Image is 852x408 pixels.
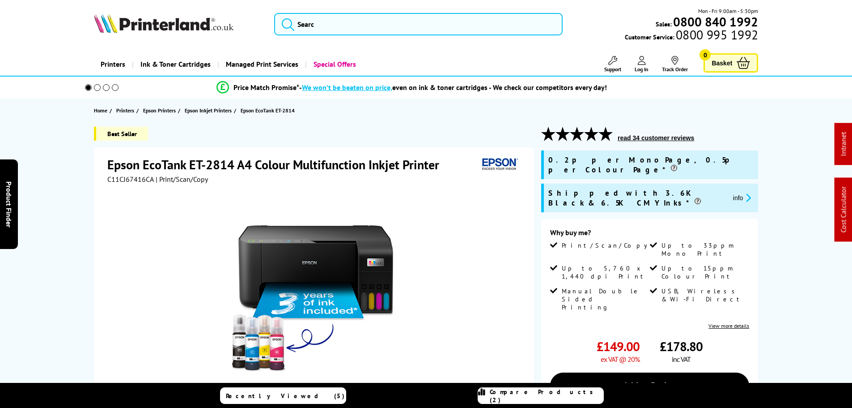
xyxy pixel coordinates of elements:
span: | Print/Scan/Copy [156,175,208,184]
span: We won’t be beaten on price, [302,83,392,92]
span: inc VAT [672,355,691,364]
span: Best Seller [94,127,148,141]
span: Epson Printers [143,106,176,115]
button: promo-description [730,193,754,203]
a: Basket 0 [704,53,758,73]
a: Home [94,106,110,115]
span: C11CJ67416CA [107,175,154,184]
a: Printerland Logo [94,13,263,35]
span: Shipped with 3.6K Black & 6.5K CMY Inks* [548,188,726,208]
div: - even on ink & toner cartridges - We check our competitors every day! [299,83,607,92]
span: Product Finder [4,181,13,227]
span: Home [94,106,107,115]
span: Printers [116,106,134,115]
span: Up to 33ppm Mono Print [661,241,747,258]
span: 0800 995 1992 [674,30,758,39]
a: Epson Printers [143,106,178,115]
a: Track Order [662,56,688,73]
span: £149.00 [597,338,640,355]
span: USB, Wireless & Wi-Fi Direct [661,287,747,303]
img: Epson [479,156,520,173]
span: £178.80 [660,338,703,355]
span: Support [604,66,621,73]
span: Ink & Toner Cartridges [140,53,211,76]
button: read 34 customer reviews [615,134,697,142]
li: modal_Promise [73,80,751,95]
a: Ink & Toner Cartridges [132,53,217,76]
b: 0800 840 1992 [673,13,758,30]
span: ex VAT @ 20% [601,355,640,364]
a: Log In [635,56,649,73]
span: Recently Viewed (5) [226,392,345,400]
a: Epson Inkjet Printers [185,106,234,115]
a: Intranet [839,132,848,156]
img: Epson EcoTank ET-2814 [228,202,403,377]
span: Basket [712,57,732,69]
h1: Epson EcoTank ET-2814 A4 Colour Multifunction Inkjet Printer [107,156,448,173]
span: Up to 15ppm Colour Print [661,264,747,280]
a: Cost Calculator [839,187,848,233]
a: Compare Products (2) [478,387,604,404]
a: Printers [94,53,132,76]
span: Epson Inkjet Printers [185,106,232,115]
a: Managed Print Services [217,53,305,76]
a: Special Offers [305,53,363,76]
a: Recently Viewed (5) [220,387,346,404]
a: Add to Basket [550,373,749,399]
span: Sales: [656,20,672,28]
a: Printers [116,106,136,115]
span: Customer Service: [625,30,758,41]
div: Why buy me? [550,228,749,241]
span: Price Match Promise* [233,83,299,92]
span: Print/Scan/Copy [562,241,654,249]
a: Support [604,56,621,73]
span: Mon - Fri 9:00am - 5:30pm [698,7,758,15]
input: Searc [274,13,563,35]
a: View more details [708,322,749,329]
span: 0 [699,49,711,60]
span: 0.2p per Mono Page, 0.5p per Colour Page* [548,155,754,175]
span: Log In [635,66,649,73]
span: Epson EcoTank ET-2814 [241,107,295,114]
img: Printerland Logo [94,13,233,33]
span: Up to 5,760 x 1,440 dpi Print [562,264,648,280]
span: Manual Double Sided Printing [562,287,648,311]
a: 0800 840 1992 [672,17,758,26]
span: Compare Products (2) [490,388,603,404]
